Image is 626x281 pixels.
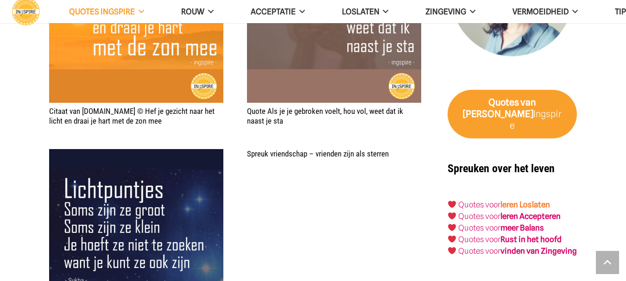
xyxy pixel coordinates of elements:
[463,97,536,119] strong: van [PERSON_NAME]
[458,246,577,256] a: Quotes voorvinden van Zingeving
[596,251,619,274] a: Terug naar top
[49,150,223,159] a: Lichtpuntjes: soms zijn ze groot, soms zijn ze klein, Je hoeft ze niet te zoeken want je kunt ze ...
[500,223,544,232] strong: meer Balans
[458,200,500,209] a: Quotes voor
[458,212,500,221] a: Quotes voor
[448,162,555,175] strong: Spreuken over het leven
[500,212,561,221] a: leren Accepteren
[247,106,403,125] a: Quote Als je je gebroken voelt, hou vol, weet dat ik naast je sta
[458,223,544,232] a: Quotes voormeer Balans
[448,212,456,220] img: ❤
[500,200,550,209] a: leren Loslaten
[448,200,456,208] img: ❤
[342,7,379,16] span: Loslaten
[500,235,562,244] strong: Rust in het hoofd
[69,7,135,16] span: QUOTES INGSPIRE
[448,247,456,255] img: ❤
[247,149,389,158] a: Spreuk vriendschap – vrienden zijn als sterren
[425,7,466,16] span: Zingeving
[181,7,204,16] span: ROUW
[488,97,519,108] strong: Quotes
[512,7,569,16] span: VERMOEIDHEID
[448,235,456,243] img: ❤
[448,90,577,139] a: Quotes van [PERSON_NAME]Ingspire
[251,7,296,16] span: Acceptatie
[458,235,562,244] a: Quotes voorRust in het hoofd
[49,106,215,125] a: Citaat van [DOMAIN_NAME] © Hef je gezicht naar het licht en draai je hart met de zon mee
[448,224,456,231] img: ❤
[500,246,577,256] strong: vinden van Zingeving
